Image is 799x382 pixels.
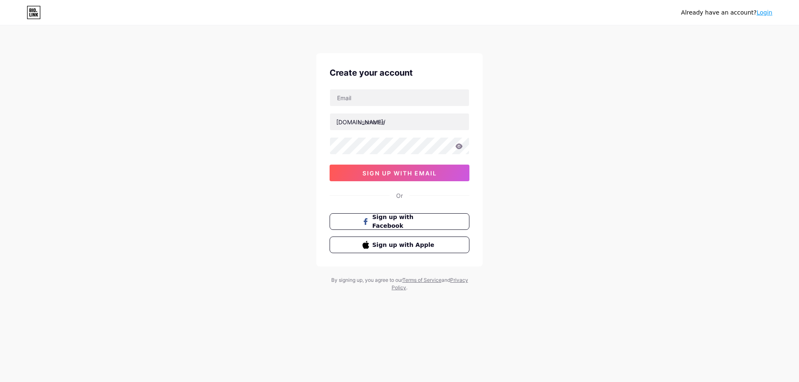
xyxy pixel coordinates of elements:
div: [DOMAIN_NAME]/ [336,118,385,126]
a: Terms of Service [402,277,442,283]
input: username [330,113,469,130]
input: Email [330,89,469,106]
div: Or [396,191,403,200]
button: sign up with email [330,165,469,181]
button: Sign up with Facebook [330,213,469,230]
div: By signing up, you agree to our and . [329,276,470,291]
div: Already have an account? [681,8,772,17]
span: Sign up with Facebook [372,213,437,230]
button: Sign up with Apple [330,237,469,253]
span: sign up with email [362,170,437,177]
div: Create your account [330,67,469,79]
span: Sign up with Apple [372,241,437,249]
a: Login [757,9,772,16]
